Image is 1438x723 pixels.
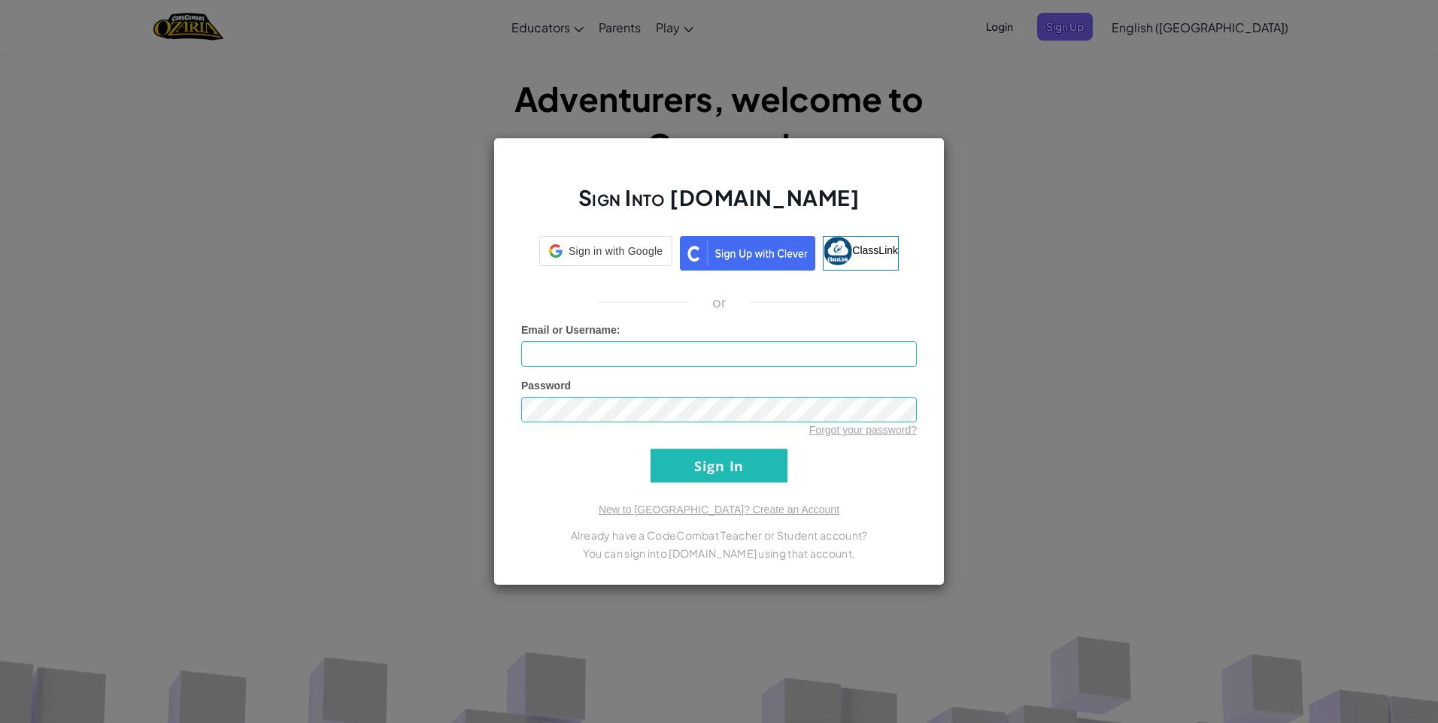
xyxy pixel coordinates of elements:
label: : [521,322,620,337]
p: You can sign into [DOMAIN_NAME] using that account. [521,544,917,562]
span: ClassLink [852,244,898,256]
a: Forgot your password? [809,424,917,436]
img: clever_sso_button@2x.png [680,236,815,271]
span: Password [521,380,571,392]
a: Sign in with Google [539,236,672,271]
p: Already have a CodeCombat Teacher or Student account? [521,526,917,544]
img: classlink-logo-small.png [824,237,852,265]
a: New to [GEOGRAPHIC_DATA]? Create an Account [599,504,839,516]
span: Email or Username [521,324,617,336]
div: Sign in with Google [539,236,672,266]
p: or [712,293,727,311]
h2: Sign Into [DOMAIN_NAME] [521,183,917,227]
input: Sign In [651,449,787,483]
span: Sign in with Google [569,244,663,259]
